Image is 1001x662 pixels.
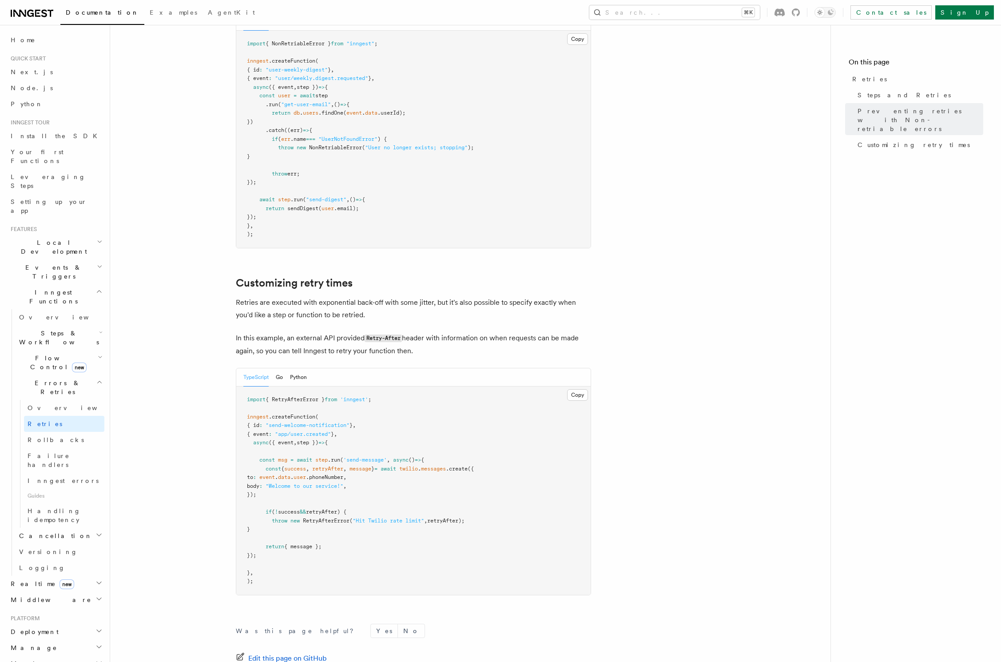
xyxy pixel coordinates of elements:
[350,422,353,428] span: }
[16,350,104,375] button: Flow Controlnew
[290,196,303,203] span: .run
[340,457,343,463] span: (
[272,110,290,116] span: return
[7,579,74,588] span: Realtime
[858,140,970,149] span: Customizing retry times
[297,457,312,463] span: await
[16,531,92,540] span: Cancellation
[208,9,255,16] span: AgentKit
[362,144,365,151] span: (
[315,92,328,99] span: step
[24,503,104,528] a: Handling idempotency
[468,466,474,472] span: ({
[356,196,362,203] span: =>
[247,396,266,403] span: import
[266,396,325,403] span: { RetryAfterError }
[742,8,755,17] kbd: ⌘K
[7,235,104,259] button: Local Development
[306,466,309,472] span: ,
[398,624,425,638] button: No
[297,144,306,151] span: new
[424,518,427,524] span: ,
[290,136,306,142] span: .name
[24,432,104,448] a: Rollbacks
[144,3,203,24] a: Examples
[16,544,104,560] a: Versioning
[266,509,272,515] span: if
[318,439,325,446] span: =>
[236,277,353,289] a: Customizing retry times
[294,110,300,116] span: db
[150,9,197,16] span: Examples
[331,67,334,73] span: ,
[247,153,250,160] span: }
[247,67,259,73] span: { id
[303,127,309,133] span: =>
[377,136,387,142] span: ) {
[858,91,951,100] span: Steps and Retries
[247,119,253,125] span: })
[7,238,97,256] span: Local Development
[346,40,374,47] span: "inngest"
[365,144,468,151] span: "User no longer exists; stopping"
[300,92,315,99] span: await
[247,223,250,229] span: }
[28,436,84,443] span: Rollbacks
[315,457,328,463] span: step
[72,363,87,372] span: new
[7,169,104,194] a: Leveraging Steps
[297,84,318,90] span: step })
[346,110,362,116] span: event
[266,40,331,47] span: { NonRetriableError }
[374,466,377,472] span: =
[269,431,272,437] span: :
[331,40,343,47] span: from
[11,36,36,44] span: Home
[19,314,111,321] span: Overview
[247,179,256,185] span: });
[24,400,104,416] a: Overview
[427,518,465,524] span: retryAfter);
[243,368,269,387] button: TypeScript
[7,627,59,636] span: Deployment
[935,5,994,20] a: Sign Up
[7,643,57,652] span: Manage
[343,110,346,116] span: (
[343,457,387,463] span: 'send-message'
[315,58,318,64] span: (
[275,474,278,480] span: .
[281,101,331,108] span: "get-user-email"
[278,509,300,515] span: success
[334,101,340,108] span: ()
[325,84,328,90] span: {
[236,332,591,357] p: In this example, an external API provided header with information on when requests can be made ag...
[343,483,346,489] span: ,
[11,84,53,92] span: Node.js
[343,474,346,480] span: ,
[7,64,104,80] a: Next.js
[266,101,278,108] span: .run
[278,92,290,99] span: user
[272,171,287,177] span: throw
[318,205,322,211] span: (
[266,483,343,489] span: "Welcome to our service!"
[16,528,104,544] button: Cancellation
[16,354,98,371] span: Flow Control
[236,626,360,635] p: Was this page helpful?
[266,67,328,73] span: "user-weekly-digest"
[16,375,104,400] button: Errors & Retries
[7,96,104,112] a: Python
[203,3,260,24] a: AgentKit
[849,57,983,71] h4: On this page
[322,205,334,211] span: user
[278,136,281,142] span: (
[269,414,315,420] span: .createFunction
[16,400,104,528] div: Errors & Retries
[309,144,362,151] span: NonRetriableError
[281,136,290,142] span: err
[318,110,343,116] span: .findOne
[259,92,275,99] span: const
[278,457,287,463] span: msg
[247,552,256,558] span: });
[19,548,78,555] span: Versioning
